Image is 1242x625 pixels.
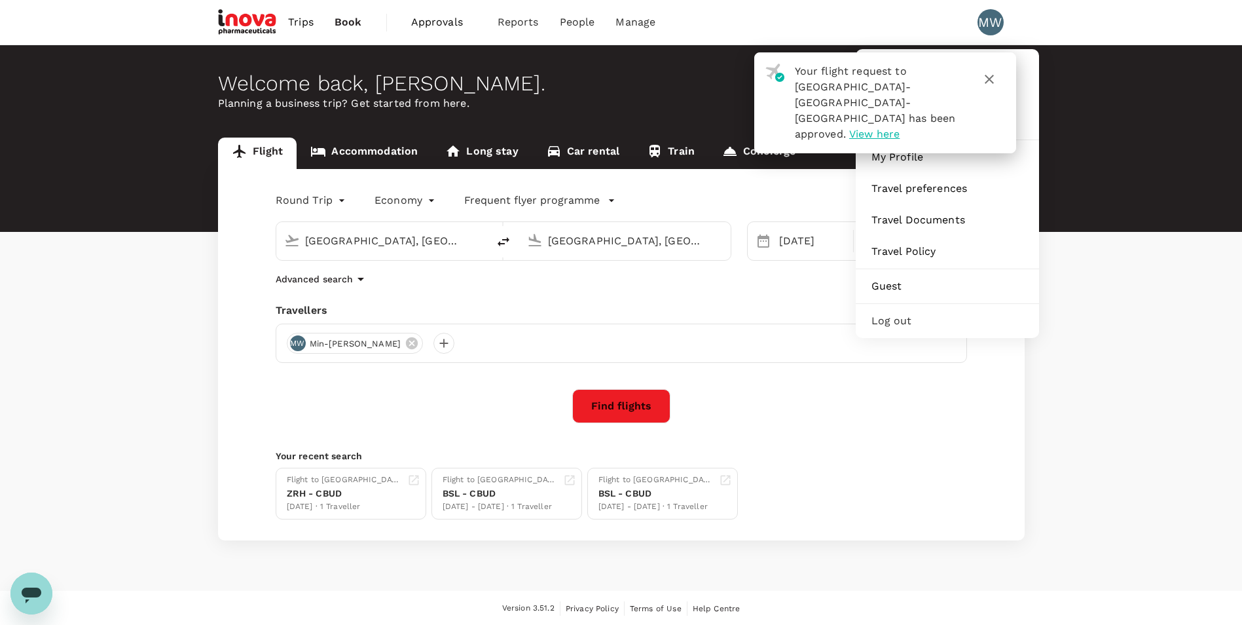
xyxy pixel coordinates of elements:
a: Accommodation [297,138,431,169]
div: Round Trip [276,190,349,211]
div: BSL - CBUD [598,487,714,501]
span: Travel Documents [871,212,1023,228]
span: Trips [288,14,314,30]
div: [DATE] - [DATE] · 1 Traveller [443,501,558,514]
p: Advanced search [276,273,353,286]
span: Help Centre [693,604,740,613]
img: iNova Pharmaceuticals [218,8,278,37]
div: MWMin-[PERSON_NAME] [287,333,424,354]
iframe: Button to launch messaging window [10,573,52,615]
span: Guest [871,278,1023,294]
span: Travel Policy [871,244,1023,259]
div: Flight to [GEOGRAPHIC_DATA] [443,474,558,487]
button: Find flights [572,389,670,423]
input: Going to [548,231,703,251]
p: Your recent search [276,449,967,463]
div: Travellers [276,303,967,318]
div: MW [977,9,1004,35]
span: Travel preferences [871,181,1023,197]
span: Book [335,14,362,30]
div: [DATE] - [DATE] · 1 Traveller [598,501,714,514]
span: Privacy Policy [566,604,619,613]
a: Concierge [708,138,809,169]
a: Travel preferences [861,174,1034,203]
p: Planning a business trip? Get started from here. [218,96,1025,111]
button: Open [479,239,481,242]
div: Welcome back , [PERSON_NAME] . [218,71,1025,96]
a: Help Centre [693,601,740,616]
a: Privacy Policy [566,601,619,616]
a: Terms of Use [630,601,682,616]
div: Flight to [GEOGRAPHIC_DATA] [287,474,402,487]
a: Flight [218,138,297,169]
a: Guest [861,272,1034,301]
span: Reports [498,14,539,30]
span: Log out [871,313,1023,329]
div: ZRH - CBUD [287,487,402,501]
span: Min-[PERSON_NAME] [302,337,409,350]
a: Long stay [431,138,532,169]
p: Frequent flyer programme [464,193,600,208]
div: MW [290,335,306,351]
div: [DATE] · 1 Traveller [287,501,402,514]
a: Travel Policy [861,237,1034,266]
button: Advanced search [276,271,369,287]
div: Economy [374,190,438,211]
a: My Profile [861,143,1034,172]
div: Flight to [GEOGRAPHIC_DATA] [598,474,714,487]
button: Frequent flyer programme [464,193,615,208]
div: [DATE] [774,228,851,254]
img: flight-approved [765,64,784,82]
input: Depart from [305,231,460,251]
span: Your flight request to [GEOGRAPHIC_DATA]-[GEOGRAPHIC_DATA]-[GEOGRAPHIC_DATA] has been approved. [795,65,956,140]
button: delete [488,226,519,257]
a: Travel Documents [861,206,1034,235]
span: My Profile [871,149,1023,165]
a: Car rental [532,138,634,169]
span: Manage [615,14,655,30]
span: Version 3.51.2 [502,602,555,615]
div: Log out [861,307,1034,335]
button: Open [721,239,724,242]
span: Terms of Use [630,604,682,613]
span: View here [849,128,900,140]
span: Approvals [411,14,477,30]
div: BSL - CBUD [443,487,558,501]
a: Train [633,138,708,169]
span: People [560,14,595,30]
